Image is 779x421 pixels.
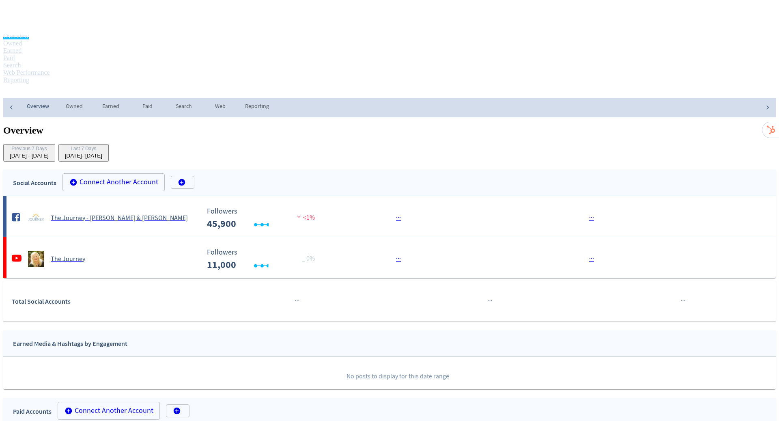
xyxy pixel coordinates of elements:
span: · [591,255,592,262]
a: Search [3,62,21,69]
span: · [589,214,591,221]
a: Connect Another Account [56,175,194,191]
span: · [399,214,401,221]
span: · [682,298,684,304]
div: [DATE] - [DATE] [10,153,49,159]
span: add_circle [173,407,181,415]
span: · [297,298,298,304]
span: · [398,255,399,262]
svg: Followers --- [203,207,325,229]
span: · [396,255,398,262]
img: negative-performance.svg [295,214,303,220]
span: · [488,298,489,304]
a: Earned [93,98,129,117]
span: · [589,255,591,262]
a: Web Performance [3,69,50,76]
span: · [396,214,398,221]
button: Connect Another Account [58,402,160,420]
span: · [298,298,300,304]
svg: Followers --- [203,248,325,270]
a: Paid [3,54,15,61]
button: Last 7 Days[DATE]- [DATE] [58,144,109,162]
a: Connect Another Account [52,403,189,420]
span: <1% [295,214,315,222]
div: [DATE] - [DATE] [65,153,102,159]
span: · [591,214,592,221]
p: No posts to display for this date range [20,363,776,389]
span: add_circle [65,407,73,415]
span: add_circle [178,178,186,186]
a: Web [202,98,239,117]
a: Search [166,98,202,117]
a: Paid [129,98,166,117]
span: · [491,298,493,304]
h1: Overview [3,125,776,136]
span: · [398,214,399,221]
a: Earned [3,47,22,54]
span: · [295,298,297,304]
span: expand_more [53,86,62,96]
div: Earned Media & Hashtags by Engagement [13,339,127,349]
a: Owned [3,40,22,47]
div: Previous 7 Days [10,146,49,153]
span: · [489,298,491,304]
div: Paid Accounts [13,406,52,417]
img: The Journey undefined [28,251,44,267]
h5: The Journey [51,255,85,263]
h5: The Journey - [PERSON_NAME] & [PERSON_NAME] [51,214,188,222]
img: The Journey - Brandon Bays & Kevin Billett undefined [28,210,44,226]
span: · [681,298,682,304]
div: Last 7 Days [65,146,102,153]
a: Reporting [3,76,29,83]
span: · [399,255,401,262]
span: · [684,298,686,304]
span: The Journey [12,85,51,98]
div: Total Social Accounts [12,296,200,307]
span: · [592,214,594,221]
a: Overview [3,32,29,39]
a: The Journey - Brandon Bays & Kevin Billett undefinedThe Journey - [PERSON_NAME] & [PERSON_NAME] F... [3,196,776,237]
span: add_circle [69,178,77,186]
a: Reporting [239,98,275,117]
span: · [592,255,594,262]
span: _ 0% [302,255,315,263]
button: Previous 7 Days[DATE] - [DATE] [3,144,55,162]
button: Connect Another Account [62,173,165,191]
a: Overview [19,98,56,117]
a: The Journey undefinedThe Journey Followers --- _ 0% Followers 11,000 ······ [3,237,776,278]
a: Owned [56,98,93,117]
div: Social Accounts [13,178,56,188]
button: The Journey [9,85,64,98]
